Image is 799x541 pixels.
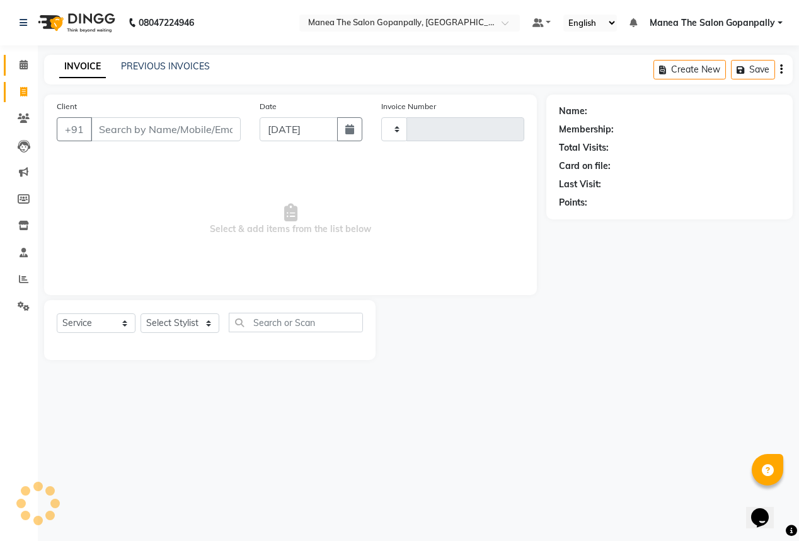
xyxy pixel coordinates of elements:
button: Save [731,60,775,79]
div: Points: [559,196,587,209]
b: 08047224946 [139,5,194,40]
div: Membership: [559,123,614,136]
button: Create New [653,60,726,79]
div: Name: [559,105,587,118]
label: Invoice Number [381,101,436,112]
span: Manea The Salon Gopanpally [650,16,775,30]
input: Search by Name/Mobile/Email/Code [91,117,241,141]
input: Search or Scan [229,313,363,332]
label: Client [57,101,77,112]
div: Total Visits: [559,141,609,154]
a: INVOICE [59,55,106,78]
a: PREVIOUS INVOICES [121,61,210,72]
img: logo [32,5,118,40]
div: Last Visit: [559,178,601,191]
span: Select & add items from the list below [57,156,524,282]
div: Card on file: [559,160,611,173]
iframe: chat widget [746,491,786,528]
button: +91 [57,117,92,141]
label: Date [260,101,277,112]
